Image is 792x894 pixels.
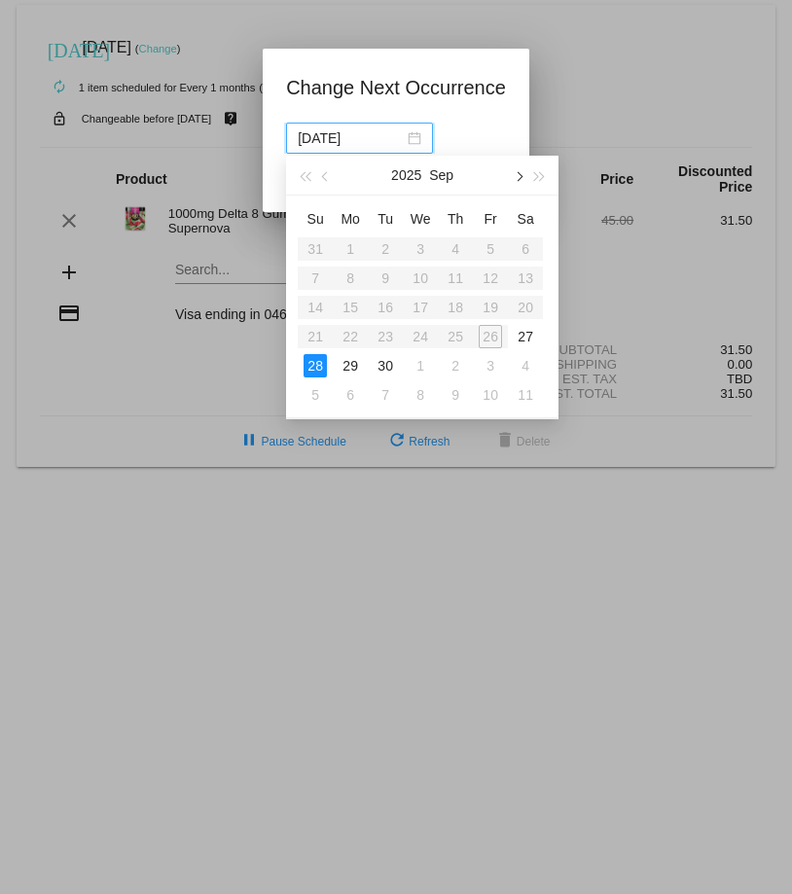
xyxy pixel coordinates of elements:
[473,203,508,234] th: Fri
[368,351,403,380] td: 9/30/2025
[286,72,506,103] h1: Change Next Occurrence
[298,380,333,410] td: 10/5/2025
[473,351,508,380] td: 10/3/2025
[304,354,327,377] div: 28
[391,156,421,195] button: 2025
[514,325,537,348] div: 27
[514,383,537,407] div: 11
[529,156,551,195] button: Next year (Control + right)
[473,380,508,410] td: 10/10/2025
[316,156,338,195] button: Previous month (PageUp)
[298,203,333,234] th: Sun
[339,354,362,377] div: 29
[333,203,368,234] th: Mon
[508,380,543,410] td: 10/11/2025
[508,322,543,351] td: 9/27/2025
[368,380,403,410] td: 10/7/2025
[403,351,438,380] td: 10/1/2025
[368,203,403,234] th: Tue
[444,383,467,407] div: 9
[444,354,467,377] div: 2
[409,383,432,407] div: 8
[374,383,397,407] div: 7
[333,380,368,410] td: 10/6/2025
[479,383,502,407] div: 10
[333,351,368,380] td: 9/29/2025
[298,127,404,149] input: Select date
[429,156,453,195] button: Sep
[403,203,438,234] th: Wed
[438,203,473,234] th: Thu
[479,354,502,377] div: 3
[298,351,333,380] td: 9/28/2025
[403,380,438,410] td: 10/8/2025
[304,383,327,407] div: 5
[508,351,543,380] td: 10/4/2025
[339,383,362,407] div: 6
[507,156,528,195] button: Next month (PageDown)
[294,156,315,195] button: Last year (Control + left)
[438,351,473,380] td: 10/2/2025
[374,354,397,377] div: 30
[508,203,543,234] th: Sat
[409,354,432,377] div: 1
[438,380,473,410] td: 10/9/2025
[514,354,537,377] div: 4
